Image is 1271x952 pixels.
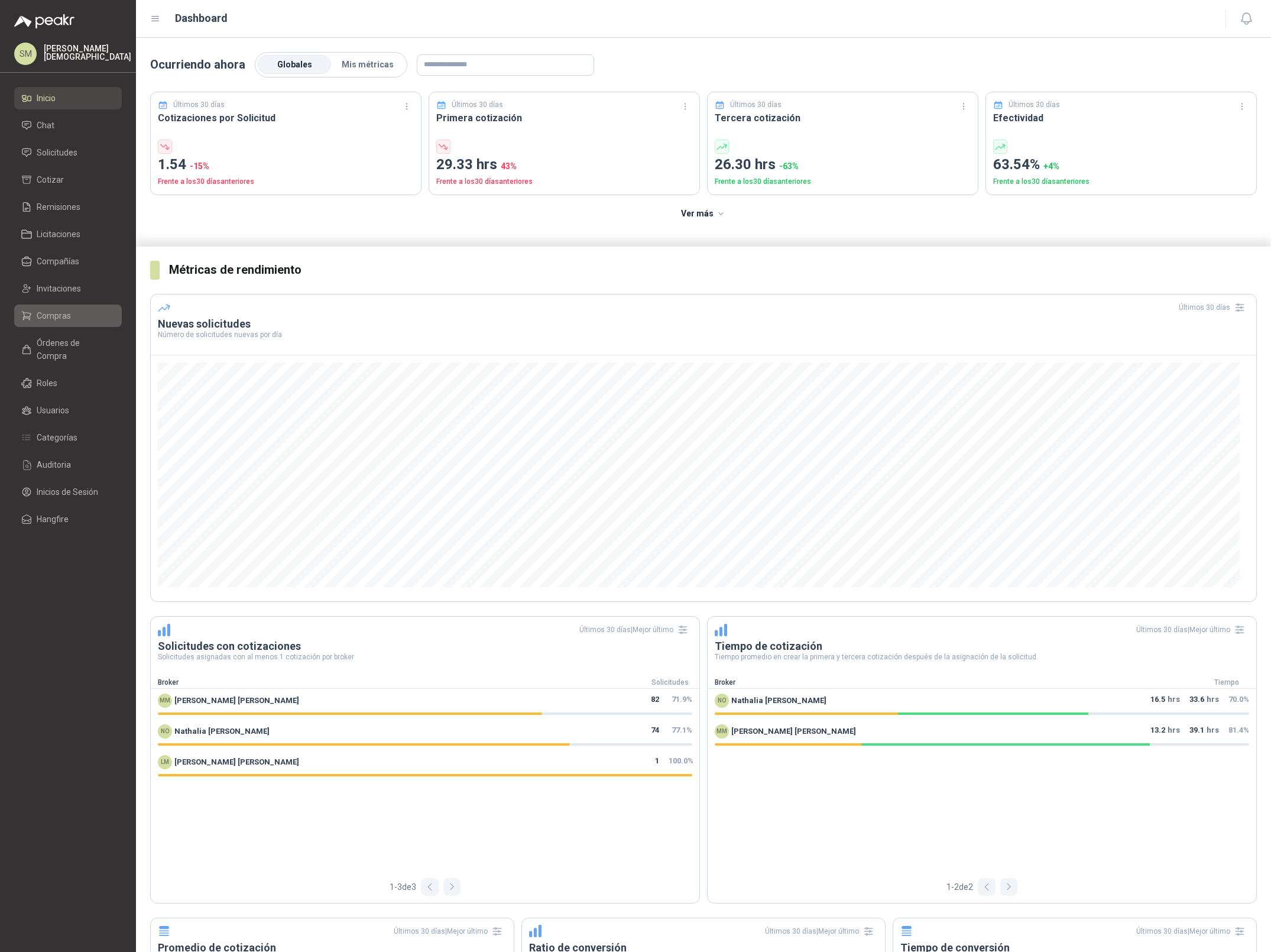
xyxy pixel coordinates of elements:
[37,513,69,526] span: Hangfire
[731,726,856,737] span: [PERSON_NAME] [PERSON_NAME]
[1136,922,1249,941] div: Últimos 30 días | Mejor último
[675,202,733,226] button: Ver más
[158,176,414,187] p: Frente a los 30 días anteriores
[37,173,64,186] span: Cotizar
[37,92,56,105] span: Inicio
[14,223,122,245] a: Licitaciones
[715,639,1249,653] h3: Tiempo de cotización
[14,196,122,218] a: Remisiones
[44,44,131,61] p: [PERSON_NAME] [DEMOGRAPHIC_DATA]
[1136,620,1249,639] div: Últimos 30 días | Mejor último
[158,724,172,739] div: NO
[1150,724,1180,739] p: hrs
[436,176,692,187] p: Frente a los 30 días anteriores
[946,880,973,893] span: 1 - 2 de 2
[1189,694,1204,708] span: 33.6
[37,485,98,498] span: Inicios de Sesión
[174,726,270,737] span: Nathalia [PERSON_NAME]
[1189,724,1204,739] span: 39.1
[14,87,122,109] a: Inicio
[158,111,414,125] h3: Cotizaciones por Solicitud
[37,404,69,417] span: Usuarios
[779,161,799,171] span: -63 %
[158,154,414,176] p: 1.54
[14,372,122,394] a: Roles
[37,309,71,322] span: Compras
[452,99,503,111] p: Últimos 30 días
[1228,695,1249,704] span: 70.0 %
[672,695,692,704] span: 71.9 %
[1228,726,1249,734] span: 81.4 %
[151,677,640,688] div: Broker
[1189,724,1219,739] p: hrs
[993,111,1249,125] h3: Efectividad
[150,56,245,74] p: Ocurriendo ahora
[651,724,659,739] span: 74
[37,458,71,471] span: Auditoria
[14,454,122,476] a: Auditoria
[1009,99,1060,111] p: Últimos 30 días
[158,694,172,708] div: MM
[390,880,416,893] span: 1 - 3 de 3
[14,250,122,273] a: Compañías
[1189,694,1219,708] p: hrs
[169,261,1257,279] h3: Métricas de rendimiento
[277,60,312,69] span: Globales
[158,755,172,769] div: LM
[190,161,209,171] span: -15 %
[993,154,1249,176] p: 63.54%
[14,332,122,367] a: Órdenes de Compra
[730,99,782,111] p: Últimos 30 días
[655,755,659,769] span: 1
[1043,161,1059,171] span: + 4 %
[175,10,228,27] h1: Dashboard
[158,331,1249,338] p: Número de solicitudes nuevas por día
[579,620,692,639] div: Últimos 30 días | Mejor último
[37,228,80,241] span: Licitaciones
[1150,724,1165,739] span: 13.2
[14,508,122,530] a: Hangfire
[501,161,517,171] span: 43 %
[672,726,692,734] span: 77.1 %
[669,756,693,765] span: 100.0 %
[158,639,692,653] h3: Solicitudes con cotizaciones
[715,724,729,739] div: MM
[37,282,81,295] span: Invitaciones
[14,169,122,191] a: Cotizar
[993,176,1249,187] p: Frente a los 30 días anteriores
[14,14,74,28] img: Logo peakr
[37,336,111,362] span: Órdenes de Compra
[173,99,225,111] p: Últimos 30 días
[158,653,692,660] p: Solicitudes asignadas con al menos 1 cotización por broker
[37,377,57,390] span: Roles
[436,154,692,176] p: 29.33 hrs
[715,653,1249,660] p: Tiempo promedio en crear la primera y tercera cotización después de la asignación de la solicitud.
[731,695,826,707] span: Nathalia [PERSON_NAME]
[715,176,971,187] p: Frente a los 30 días anteriores
[14,305,122,327] a: Compras
[394,922,507,941] div: Últimos 30 días | Mejor último
[14,114,122,137] a: Chat
[14,141,122,164] a: Solicitudes
[37,431,77,444] span: Categorías
[14,481,122,503] a: Inicios de Sesión
[765,922,878,941] div: Últimos 30 días | Mejor último
[174,695,299,707] span: [PERSON_NAME] [PERSON_NAME]
[342,60,394,69] span: Mis métricas
[14,426,122,449] a: Categorías
[158,317,1249,331] h3: Nuevas solicitudes
[640,677,699,688] div: Solicitudes
[715,154,971,176] p: 26.30 hrs
[14,277,122,300] a: Invitaciones
[37,200,80,213] span: Remisiones
[715,111,971,125] h3: Tercera cotización
[37,255,79,268] span: Compañías
[1197,677,1256,688] div: Tiempo
[1179,298,1249,317] div: Últimos 30 días
[174,756,299,768] span: [PERSON_NAME] [PERSON_NAME]
[1150,694,1165,708] span: 16.5
[37,119,54,132] span: Chat
[651,694,659,708] span: 82
[715,694,729,708] div: NO
[1150,694,1180,708] p: hrs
